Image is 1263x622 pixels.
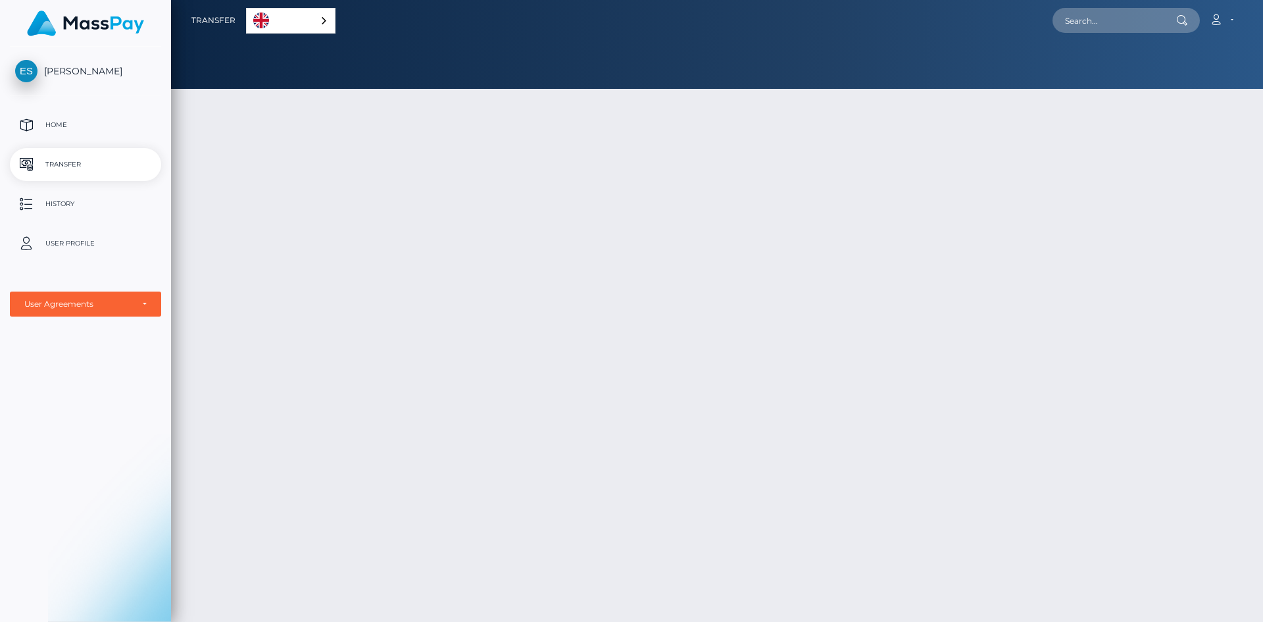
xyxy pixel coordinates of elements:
[24,299,132,309] div: User Agreements
[1052,8,1176,33] input: Search...
[15,234,156,253] p: User Profile
[15,155,156,174] p: Transfer
[10,227,161,260] a: User Profile
[191,7,235,34] a: Transfer
[15,194,156,214] p: History
[10,109,161,142] a: Home
[10,65,161,77] span: [PERSON_NAME]
[247,9,335,33] a: English
[15,115,156,135] p: Home
[246,8,335,34] aside: Language selected: English
[246,8,335,34] div: Language
[10,292,161,317] button: User Agreements
[10,188,161,220] a: History
[27,11,144,36] img: MassPay
[10,148,161,181] a: Transfer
